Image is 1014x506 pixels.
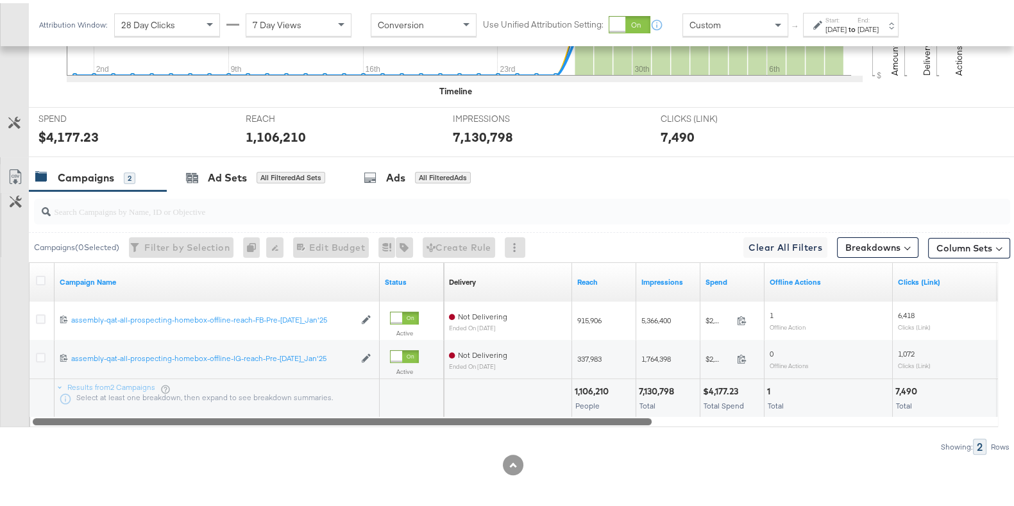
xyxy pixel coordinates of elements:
[639,398,655,407] span: Total
[770,346,773,355] span: 0
[449,321,507,328] sub: ended on [DATE]
[770,274,888,284] a: Offline Actions.
[575,382,613,394] div: 1,106,210
[639,382,678,394] div: 7,130,798
[898,358,931,366] sub: Clicks (Link)
[990,439,1010,448] div: Rows
[38,124,99,143] div: $4,177.23
[449,274,476,284] div: Delivery
[743,234,827,255] button: Clear All Filters
[768,398,784,407] span: Total
[449,274,476,284] a: Reflects the ability of your Ad Campaign to achieve delivery based on ad states, schedule and bud...
[641,312,671,322] span: 5,366,400
[767,382,774,394] div: 1
[898,307,915,317] span: 6,418
[825,13,847,21] label: Start:
[770,320,806,328] sub: Offline Action
[898,320,931,328] sub: Clicks (Link)
[257,169,325,180] div: All Filtered Ad Sets
[483,15,604,28] label: Use Unified Attribution Setting:
[858,13,879,21] label: End:
[703,382,742,394] div: $4,177.23
[825,21,847,31] div: [DATE]
[246,124,306,143] div: 1,106,210
[858,21,879,31] div: [DATE]
[58,167,114,182] div: Campaigns
[770,358,809,366] sub: Offline Actions
[449,360,507,367] sub: ended on [DATE]
[51,190,922,215] input: Search Campaigns by Name, ID or Objective
[415,169,471,180] div: All Filtered Ads
[706,312,732,322] span: $2,091.78
[439,82,472,94] div: Timeline
[71,350,355,361] a: assembly-qat-all-prospecting-homebox-offline-IG-reach-Pre-[DATE]_Jan'25
[34,239,119,250] div: Campaigns ( 0 Selected)
[453,110,549,122] span: IMPRESSIONS
[208,167,247,182] div: Ad Sets
[704,398,744,407] span: Total Spend
[60,274,375,284] a: Your campaign name.
[458,347,507,357] span: Not Delivering
[38,110,135,122] span: SPEND
[641,351,671,360] span: 1,764,398
[660,124,694,143] div: 7,490
[390,326,419,334] label: Active
[458,308,507,318] span: Not Delivering
[575,398,600,407] span: People
[940,439,973,448] div: Showing:
[386,167,405,182] div: Ads
[38,17,108,26] div: Attribution Window:
[837,234,918,255] button: Breakdowns
[641,274,695,284] a: The number of times your ad was served. On mobile apps an ad is counted as served the first time ...
[689,16,721,28] span: Custom
[243,234,266,255] div: 0
[973,435,986,451] div: 2
[790,22,802,26] span: ↑
[706,351,732,360] span: $2,085.45
[378,16,424,28] span: Conversion
[390,364,419,373] label: Active
[577,312,602,322] span: 915,906
[921,40,933,72] text: Delivery
[577,351,602,360] span: 337,983
[895,382,921,394] div: 7,490
[953,42,965,72] text: Actions
[385,274,439,284] a: Shows the current state of your Ad Campaign.
[124,169,135,181] div: 2
[660,110,756,122] span: CLICKS (LINK)
[71,312,355,323] a: assembly-qat-all-prospecting-homebox-offline-reach-FB-Pre-[DATE]_Jan'25
[898,346,915,355] span: 1,072
[71,312,355,322] div: assembly-qat-all-prospecting-homebox-offline-reach-FB-Pre-[DATE]_Jan'25
[770,307,773,317] span: 1
[121,16,175,28] span: 28 Day Clicks
[847,21,858,31] strong: to
[253,16,301,28] span: 7 Day Views
[928,235,1010,255] button: Column Sets
[889,16,900,72] text: Amount (USD)
[748,237,822,253] span: Clear All Filters
[577,274,631,284] a: The number of people your ad was served to.
[896,398,912,407] span: Total
[246,110,342,122] span: REACH
[453,124,513,143] div: 7,130,798
[706,274,759,284] a: The total amount spent to date.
